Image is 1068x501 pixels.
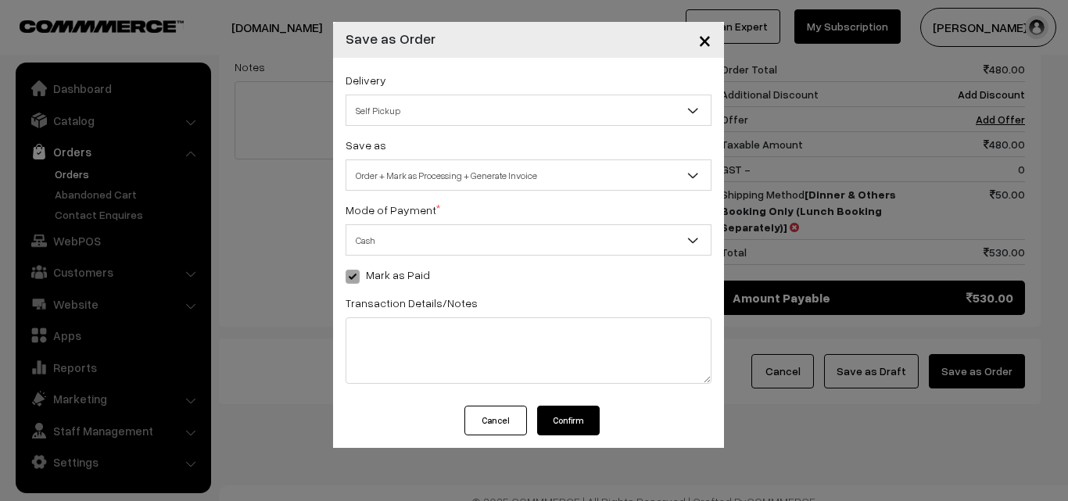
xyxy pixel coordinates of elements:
label: Mode of Payment [346,202,440,218]
span: × [698,25,711,54]
h4: Save as Order [346,28,435,49]
button: Confirm [537,406,600,435]
button: Cancel [464,406,527,435]
label: Delivery [346,72,386,88]
span: Self Pickup [346,97,711,124]
span: Cash [346,227,711,254]
label: Transaction Details/Notes [346,295,478,311]
span: Cash [346,224,711,256]
span: Order + Mark as Processing + Generate Invoice [346,162,711,189]
label: Mark as Paid [346,267,430,283]
label: Save as [346,137,386,153]
span: Self Pickup [346,95,711,126]
span: Order + Mark as Processing + Generate Invoice [346,159,711,191]
button: Close [686,16,724,64]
